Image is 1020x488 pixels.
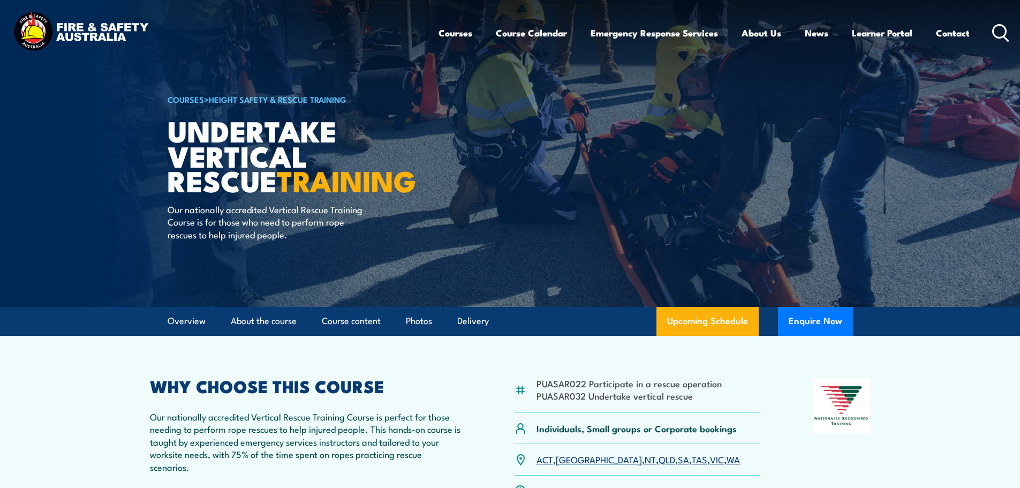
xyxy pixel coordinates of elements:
li: PUASAR022 Participate in a rescue operation [537,377,722,389]
strong: TRAINING [277,157,416,202]
a: VIC [710,453,724,466]
li: PUASAR032 Undertake vertical rescue [537,389,722,402]
a: Height Safety & Rescue Training [209,93,346,105]
a: Upcoming Schedule [656,307,759,336]
h2: WHY CHOOSE THIS COURSE [150,378,463,393]
h1: Undertake Vertical Rescue [168,118,432,193]
a: Courses [439,19,472,47]
button: Enquire Now [778,307,853,336]
a: TAS [692,453,707,466]
a: Course content [322,307,381,335]
p: Our nationally accredited Vertical Rescue Training Course is perfect for those needing to perform... [150,410,463,473]
img: Nationally Recognised Training logo. [813,378,871,433]
a: Photos [406,307,432,335]
a: Learner Portal [852,19,912,47]
a: Contact [936,19,970,47]
a: [GEOGRAPHIC_DATA] [556,453,642,466]
a: About the course [231,307,297,335]
a: WA [727,453,740,466]
a: COURSES [168,93,204,105]
a: Emergency Response Services [591,19,718,47]
a: Course Calendar [496,19,567,47]
p: , , , , , , , [537,453,740,466]
h6: > [168,93,432,106]
p: Our nationally accredited Vertical Rescue Training Course is for those who need to perform rope r... [168,203,363,241]
p: Individuals, Small groups or Corporate bookings [537,422,737,434]
a: QLD [659,453,675,466]
a: NT [645,453,656,466]
a: SA [678,453,689,466]
a: ACT [537,453,553,466]
a: Delivery [457,307,489,335]
a: News [805,19,828,47]
a: Overview [168,307,206,335]
a: About Us [742,19,781,47]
